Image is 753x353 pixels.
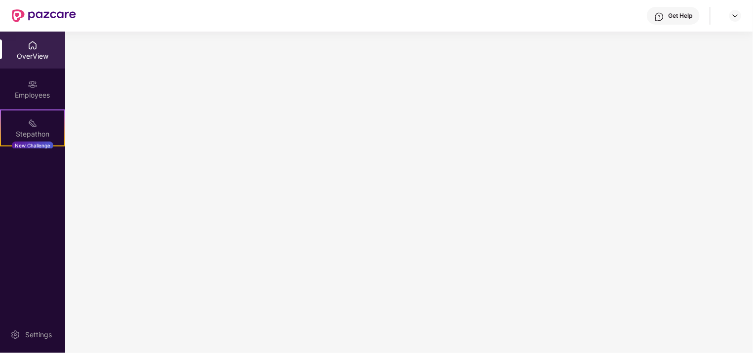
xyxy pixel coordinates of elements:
div: Get Help [668,12,692,20]
img: svg+xml;base64,PHN2ZyBpZD0iRHJvcGRvd24tMzJ4MzIiIHhtbG5zPSJodHRwOi8vd3d3LnczLm9yZy8yMDAwL3N2ZyIgd2... [731,12,739,20]
img: New Pazcare Logo [12,9,76,22]
img: svg+xml;base64,PHN2ZyB4bWxucz0iaHR0cDovL3d3dy53My5vcmcvMjAwMC9zdmciIHdpZHRoPSIyMSIgaGVpZ2h0PSIyMC... [28,118,38,128]
div: Stepathon [1,129,64,139]
img: svg+xml;base64,PHN2ZyBpZD0iRW1wbG95ZWVzIiB4bWxucz0iaHR0cDovL3d3dy53My5vcmcvMjAwMC9zdmciIHdpZHRoPS... [28,79,38,89]
div: Settings [22,330,55,340]
img: svg+xml;base64,PHN2ZyBpZD0iSGVscC0zMngzMiIgeG1sbnM9Imh0dHA6Ly93d3cudzMub3JnLzIwMDAvc3ZnIiB3aWR0aD... [654,12,664,22]
img: svg+xml;base64,PHN2ZyBpZD0iSG9tZSIgeG1sbnM9Imh0dHA6Ly93d3cudzMub3JnLzIwMDAvc3ZnIiB3aWR0aD0iMjAiIG... [28,40,38,50]
img: svg+xml;base64,PHN2ZyBpZD0iU2V0dGluZy0yMHgyMCIgeG1sbnM9Imh0dHA6Ly93d3cudzMub3JnLzIwMDAvc3ZnIiB3aW... [10,330,20,340]
div: New Challenge [12,141,53,149]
